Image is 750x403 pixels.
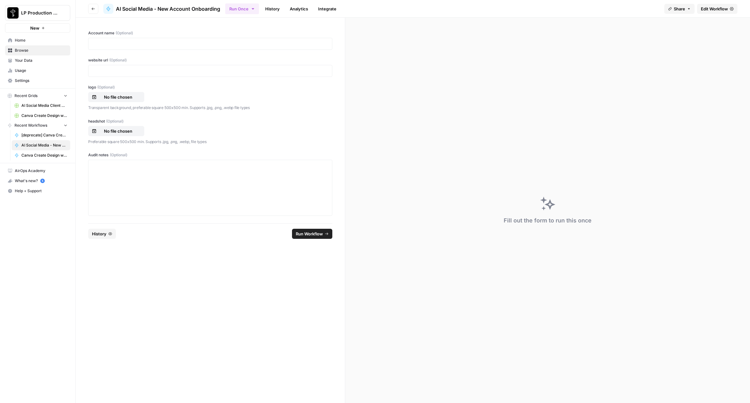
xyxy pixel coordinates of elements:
[286,4,312,14] a: Analytics
[116,5,220,13] span: AI Social Media - New Account Onboarding
[98,128,138,134] p: No file chosen
[40,179,45,183] a: 5
[5,186,70,196] button: Help + Support
[5,5,70,21] button: Workspace: LP Production Workloads
[12,140,70,150] a: AI Social Media - New Account Onboarding
[15,78,67,83] span: Settings
[15,68,67,73] span: Usage
[5,35,70,45] a: Home
[12,111,70,121] a: Canva Create Design with Image based on Single prompt Grid
[5,176,70,186] button: What's new? 5
[88,30,332,36] label: Account name
[88,92,144,102] button: No file chosen
[261,4,283,14] a: History
[5,55,70,66] a: Your Data
[21,153,67,158] span: Canva Create Design with Image based on Single prompt PERSONALIZED
[30,25,39,31] span: New
[296,231,323,237] span: Run Workflow
[98,94,138,100] p: No file chosen
[21,132,67,138] span: [deprecate] Canva Create Design Workflow
[697,4,737,14] a: Edit Workflow
[21,113,67,118] span: Canva Create Design with Image based on Single prompt Grid
[88,126,144,136] button: No file chosen
[15,48,67,53] span: Browse
[12,101,70,111] a: AI Social Media Client Grid
[12,150,70,160] a: Canva Create Design with Image based on Single prompt PERSONALIZED
[15,168,67,174] span: AirOps Academy
[88,57,332,63] label: website url
[225,3,259,14] button: Run Once
[116,30,133,36] span: (Optional)
[5,45,70,55] a: Browse
[5,23,70,33] button: New
[15,58,67,63] span: Your Data
[21,10,59,16] span: LP Production Workloads
[664,4,695,14] button: Share
[21,103,67,108] span: AI Social Media Client Grid
[5,76,70,86] a: Settings
[88,84,332,90] label: logo
[88,139,332,145] p: Preferable square 500x500 min. Supports .jpg, .png, .webp, file types
[5,166,70,176] a: AirOps Academy
[7,7,19,19] img: LP Production Workloads Logo
[106,118,123,124] span: (Optional)
[12,130,70,140] a: [deprecate] Canva Create Design Workflow
[14,123,47,128] span: Recent Workflows
[5,91,70,101] button: Recent Grids
[5,66,70,76] a: Usage
[88,229,116,239] button: History
[109,57,127,63] span: (Optional)
[314,4,340,14] a: Integrate
[88,105,332,111] p: Transparent background, preferable square 500x500 min. Supports .jpg, .png, .webp file types
[97,84,115,90] span: (Optional)
[15,37,67,43] span: Home
[701,6,728,12] span: Edit Workflow
[88,152,332,158] label: Audit notes
[14,93,37,99] span: Recent Grids
[5,121,70,130] button: Recent Workflows
[92,231,106,237] span: History
[15,188,67,194] span: Help + Support
[88,118,332,124] label: headshot
[504,216,592,225] div: Fill out the form to run this once
[103,4,220,14] a: AI Social Media - New Account Onboarding
[674,6,685,12] span: Share
[21,142,67,148] span: AI Social Media - New Account Onboarding
[42,179,43,182] text: 5
[292,229,332,239] button: Run Workflow
[110,152,127,158] span: (Optional)
[5,176,70,186] div: What's new?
